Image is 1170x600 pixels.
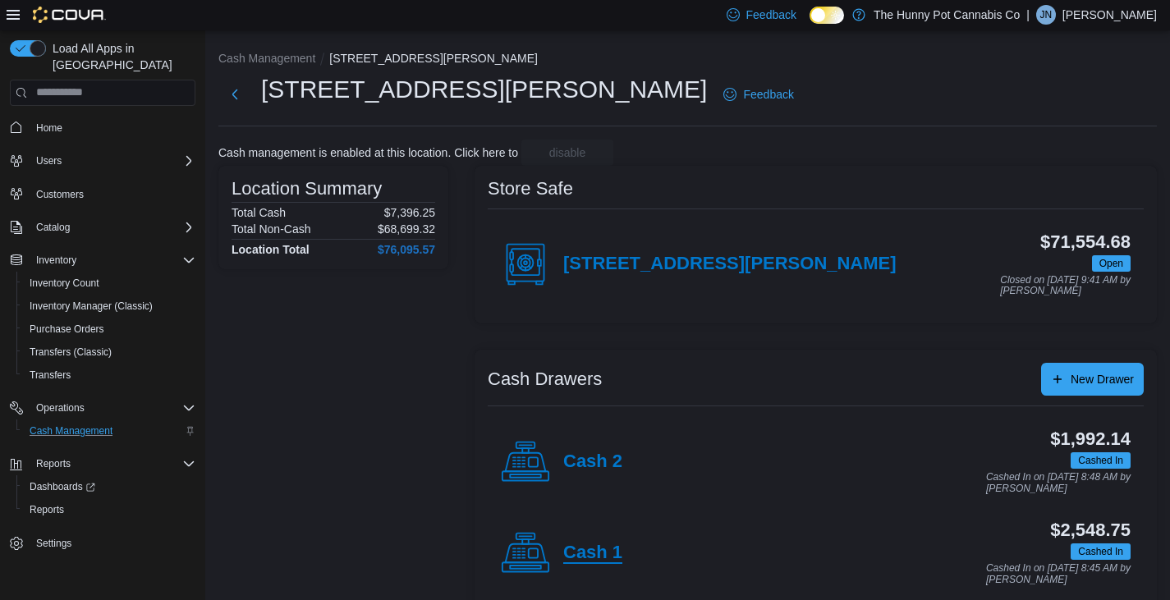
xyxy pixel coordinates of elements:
span: Open [1092,255,1131,272]
span: JN [1040,5,1053,25]
a: Home [30,118,69,138]
button: Operations [3,396,202,419]
span: Operations [30,398,195,418]
a: Inventory Manager (Classic) [23,296,159,316]
span: Settings [36,537,71,550]
a: Transfers (Classic) [23,342,118,362]
button: Customers [3,182,202,206]
span: Transfers [30,369,71,382]
span: Cashed In [1078,544,1123,559]
span: Feedback [743,86,793,103]
h3: Cash Drawers [488,369,602,389]
h6: Total Non-Cash [232,222,311,236]
h3: $1,992.14 [1050,429,1131,449]
a: Customers [30,185,90,204]
h6: Total Cash [232,206,286,219]
button: Cash Management [218,52,315,65]
span: Home [36,121,62,135]
button: Reports [3,452,202,475]
span: Purchase Orders [23,319,195,339]
a: Reports [23,500,71,520]
button: disable [521,140,613,166]
h1: [STREET_ADDRESS][PERSON_NAME] [261,73,707,106]
button: Next [218,78,251,111]
p: Closed on [DATE] 9:41 AM by [PERSON_NAME] [1000,275,1131,297]
button: Operations [30,398,91,418]
img: Cova [33,7,106,23]
span: Reports [30,454,195,474]
span: Inventory Manager (Classic) [30,300,153,313]
span: Reports [30,503,64,516]
span: Inventory Manager (Classic) [23,296,195,316]
nav: An example of EuiBreadcrumbs [218,50,1157,70]
h3: Location Summary [232,179,382,199]
p: $7,396.25 [384,206,435,219]
span: Catalog [36,221,70,234]
h4: $76,095.57 [378,243,435,256]
h4: Cash 1 [563,543,622,564]
button: Inventory [30,250,83,270]
span: Cashed In [1071,452,1131,469]
span: Reports [36,457,71,470]
p: Cashed In on [DATE] 8:45 AM by [PERSON_NAME] [986,563,1131,585]
p: The Hunny Pot Cannabis Co [874,5,1020,25]
button: Purchase Orders [16,318,202,341]
span: Load All Apps in [GEOGRAPHIC_DATA] [46,40,195,73]
button: [STREET_ADDRESS][PERSON_NAME] [329,52,538,65]
span: Customers [30,184,195,204]
span: Inventory [30,250,195,270]
span: Purchase Orders [30,323,104,336]
h3: $2,548.75 [1050,520,1131,540]
span: Dark Mode [810,24,810,25]
h3: $71,554.68 [1040,232,1131,252]
button: Cash Management [16,419,202,442]
a: Purchase Orders [23,319,111,339]
button: Catalog [30,218,76,237]
input: Dark Mode [810,7,844,24]
button: Transfers [16,364,202,387]
span: Inventory Count [30,277,99,290]
span: Cash Management [30,424,112,437]
p: | [1026,5,1030,25]
a: Cash Management [23,421,119,441]
button: Users [30,151,68,171]
span: Cash Management [23,421,195,441]
button: Inventory Count [16,272,202,295]
span: Settings [30,533,195,553]
span: Operations [36,401,85,415]
span: Cashed In [1078,453,1123,468]
span: Open [1099,256,1123,271]
div: John Nichol [1036,5,1056,25]
h4: Location Total [232,243,310,256]
p: [PERSON_NAME] [1062,5,1157,25]
span: Home [30,117,195,138]
span: Feedback [746,7,796,23]
span: Dashboards [23,477,195,497]
a: Feedback [717,78,800,111]
nav: Complex example [10,109,195,598]
button: Transfers (Classic) [16,341,202,364]
span: New Drawer [1071,371,1134,387]
button: Inventory [3,249,202,272]
span: disable [549,144,585,161]
span: Inventory Count [23,273,195,293]
button: Catalog [3,216,202,239]
button: Inventory Manager (Classic) [16,295,202,318]
button: Home [3,116,202,140]
a: Dashboards [16,475,202,498]
button: Users [3,149,202,172]
h4: [STREET_ADDRESS][PERSON_NAME] [563,254,897,275]
span: Cashed In [1071,543,1131,560]
button: Reports [16,498,202,521]
span: Catalog [30,218,195,237]
a: Inventory Count [23,273,106,293]
a: Dashboards [23,477,102,497]
span: Inventory [36,254,76,267]
span: Transfers [23,365,195,385]
button: Reports [30,454,77,474]
span: Dashboards [30,480,95,493]
a: Settings [30,534,78,553]
p: $68,699.32 [378,222,435,236]
p: Cash management is enabled at this location. Click here to [218,146,518,159]
span: Customers [36,188,84,201]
